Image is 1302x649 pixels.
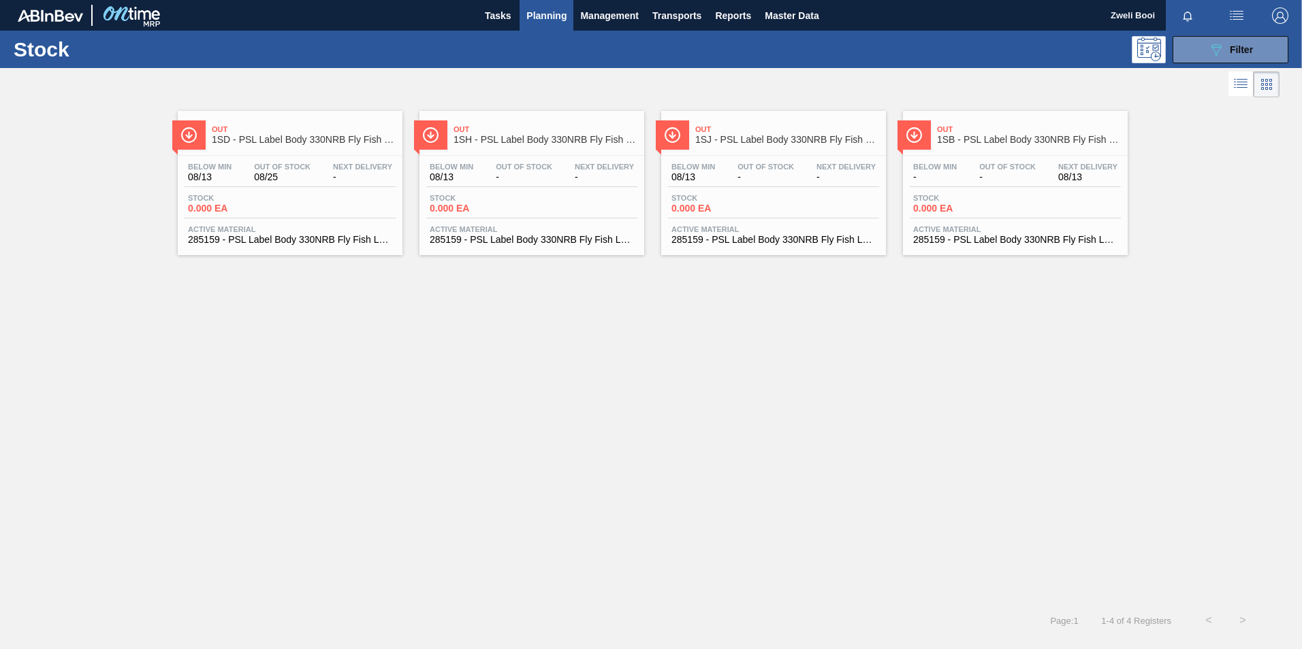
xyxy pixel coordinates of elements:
[913,163,957,171] span: Below Min
[906,127,923,144] img: Ícone
[816,172,876,182] span: -
[422,127,439,144] img: Ícone
[333,163,392,171] span: Next Delivery
[979,163,1036,171] span: Out Of Stock
[937,125,1121,133] span: Out
[496,172,552,182] span: -
[188,225,392,233] span: Active Material
[430,203,525,214] span: 0.000 EA
[913,235,1117,245] span: 285159 - PSL Label Body 330NRB Fly Fish Lemon PU
[1166,6,1209,25] button: Notifications
[18,10,83,22] img: TNhmsLtSVTkK8tSr43FrP2fwEKptu5GPRR3wAAAABJRU5ErkJggg==
[671,203,767,214] span: 0.000 EA
[430,172,473,182] span: 08/13
[1132,36,1166,63] div: Programming: no user selected
[430,225,634,233] span: Active Material
[526,7,567,24] span: Planning
[430,194,525,202] span: Stock
[695,125,879,133] span: Out
[430,163,473,171] span: Below Min
[212,125,396,133] span: Out
[1228,71,1254,97] div: List Vision
[168,101,409,255] a: ÍconeOut1SD - PSL Label Body 330NRB Fly Fish Lemon PUBelow Min08/13Out Of Stock08/25Next Delivery...
[737,172,794,182] span: -
[188,172,232,182] span: 08/13
[496,163,552,171] span: Out Of Stock
[1050,616,1078,626] span: Page : 1
[913,172,957,182] span: -
[671,172,715,182] span: 08/13
[671,163,715,171] span: Below Min
[1173,36,1288,63] button: Filter
[575,172,634,182] span: -
[715,7,751,24] span: Reports
[580,7,639,24] span: Management
[765,7,819,24] span: Master Data
[937,135,1121,145] span: 1SB - PSL Label Body 330NRB Fly Fish Lemon PU
[14,41,217,57] h1: Stock
[180,127,197,144] img: Ícone
[652,7,701,24] span: Transports
[1099,616,1171,626] span: 1 - 4 of 4 Registers
[212,135,396,145] span: 1SD - PSL Label Body 330NRB Fly Fish Lemon PU
[188,235,392,245] span: 285159 - PSL Label Body 330NRB Fly Fish Lemon PU
[893,101,1134,255] a: ÍconeOut1SB - PSL Label Body 330NRB Fly Fish Lemon PUBelow Min-Out Of Stock-Next Delivery08/13Sto...
[483,7,513,24] span: Tasks
[430,235,634,245] span: 285159 - PSL Label Body 330NRB Fly Fish Lemon PU
[333,172,392,182] span: -
[664,127,681,144] img: Ícone
[979,172,1036,182] span: -
[1254,71,1280,97] div: Card Vision
[188,203,283,214] span: 0.000 EA
[1192,603,1226,637] button: <
[188,163,232,171] span: Below Min
[1272,7,1288,24] img: Logout
[188,194,283,202] span: Stock
[254,163,311,171] span: Out Of Stock
[575,163,634,171] span: Next Delivery
[1230,44,1253,55] span: Filter
[913,225,1117,233] span: Active Material
[816,163,876,171] span: Next Delivery
[737,163,794,171] span: Out Of Stock
[409,101,651,255] a: ÍconeOut1SH - PSL Label Body 330NRB Fly Fish Lemon PUBelow Min08/13Out Of Stock-Next Delivery-Sto...
[913,203,1009,214] span: 0.000 EA
[671,235,876,245] span: 285159 - PSL Label Body 330NRB Fly Fish Lemon PU
[671,225,876,233] span: Active Material
[454,135,637,145] span: 1SH - PSL Label Body 330NRB Fly Fish Lemon PU
[913,194,1009,202] span: Stock
[695,135,879,145] span: 1SJ - PSL Label Body 330NRB Fly Fish Lemon PU
[454,125,637,133] span: Out
[1226,603,1260,637] button: >
[1228,7,1245,24] img: userActions
[1058,172,1117,182] span: 08/13
[651,101,893,255] a: ÍconeOut1SJ - PSL Label Body 330NRB Fly Fish Lemon PUBelow Min08/13Out Of Stock-Next Delivery-Sto...
[254,172,311,182] span: 08/25
[671,194,767,202] span: Stock
[1058,163,1117,171] span: Next Delivery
